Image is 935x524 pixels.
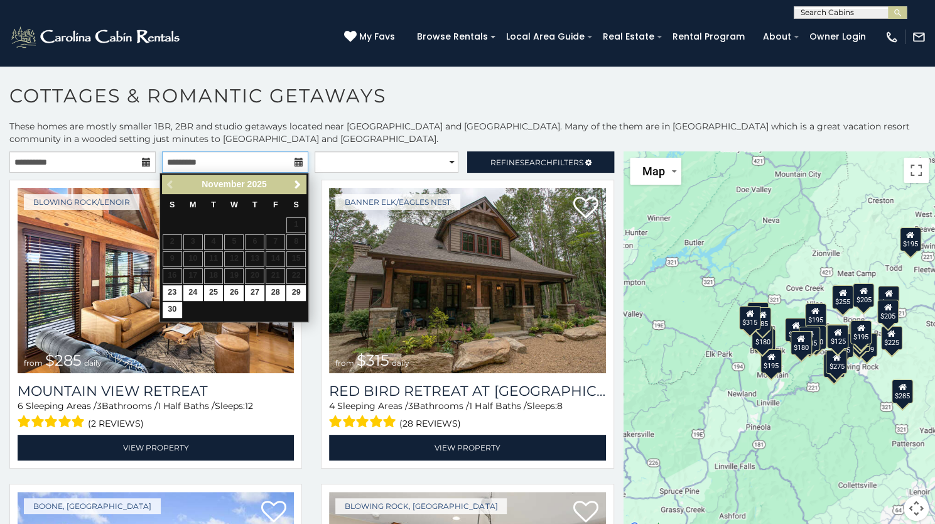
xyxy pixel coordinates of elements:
span: 6 [18,400,23,412]
h3: Red Bird Retreat at Eagles Nest [329,383,605,400]
span: Refine Filters [490,158,583,167]
img: Mountain View Retreat [18,188,294,373]
a: Add to favorites [573,195,598,222]
a: Mountain View Retreat from $285 daily [18,188,294,373]
span: Friday [273,200,278,209]
span: Map [642,165,665,178]
a: 26 [224,285,244,301]
a: Browse Rentals [411,27,494,46]
a: Mountain View Retreat [18,383,294,400]
div: Sleeping Areas / Bathrooms / Sleeps: [18,400,294,432]
a: Real Estate [597,27,661,46]
a: RefineSearchFilters [467,151,613,173]
span: Saturday [293,200,298,209]
span: from [335,358,354,368]
div: $180 [790,331,811,355]
a: Blowing Rock/Lenoir [24,194,139,210]
div: $205 [831,334,853,358]
span: 12 [245,400,253,412]
span: 1 Half Baths / [158,400,215,412]
span: 4 [329,400,335,412]
div: $85 [754,307,771,331]
img: mail-regular-white.png [912,30,926,44]
span: Search [520,158,553,167]
span: Wednesday [230,200,238,209]
span: My Favs [359,30,395,43]
div: $175 [823,354,845,378]
div: Sleeping Areas / Bathrooms / Sleeps: [329,400,605,432]
span: from [24,358,43,368]
a: Rental Program [666,27,751,46]
div: $200 [878,286,899,310]
div: $275 [826,350,847,374]
span: daily [392,358,409,368]
a: Blowing Rock, [GEOGRAPHIC_DATA] [335,498,507,514]
span: November [202,179,244,189]
span: (28 reviews) [399,415,461,432]
span: Thursday [252,200,257,209]
a: 27 [245,285,264,301]
div: $125 [827,325,848,349]
div: $255 [832,285,853,309]
a: 28 [266,285,285,301]
button: Map camera controls [904,496,929,521]
button: Toggle fullscreen view [904,158,929,183]
a: Next [289,177,305,192]
div: $145 [799,327,820,351]
a: About [757,27,797,46]
span: Next [293,180,303,190]
div: $170 [785,318,806,342]
a: Red Bird Retreat at [GEOGRAPHIC_DATA] [329,383,605,400]
a: Banner Elk/Eagles Nest [335,194,460,210]
a: View Property [329,435,605,461]
span: (2 reviews) [88,415,144,432]
a: 24 [183,285,203,301]
div: $180 [752,325,773,349]
div: $205 [853,283,874,307]
a: 29 [286,285,306,301]
span: 3 [97,400,102,412]
div: $205 [877,300,899,324]
div: $195 [899,227,921,251]
span: 3 [408,400,413,412]
div: $195 [850,320,872,344]
div: $195 [804,303,826,327]
span: Sunday [170,200,175,209]
a: Owner Login [803,27,872,46]
span: Tuesday [211,200,216,209]
div: $315 [739,306,760,330]
a: Red Bird Retreat at Eagles Nest from $315 daily [329,188,605,373]
a: Boone, [GEOGRAPHIC_DATA] [24,498,161,514]
a: 23 [163,285,182,301]
span: $285 [45,351,82,369]
span: 1 Half Baths / [469,400,526,412]
span: $315 [357,351,389,369]
a: View Property [18,435,294,461]
span: daily [84,358,102,368]
span: Monday [190,200,197,209]
img: Red Bird Retreat at Eagles Nest [329,188,605,373]
button: Change map style [630,158,681,185]
span: 2025 [247,179,267,189]
div: $200 [826,324,848,348]
div: $195 [760,349,782,373]
a: 30 [163,302,182,318]
span: 8 [556,400,562,412]
a: Local Area Guide [500,27,591,46]
img: phone-regular-white.png [885,30,899,44]
img: White-1-2.png [9,25,183,50]
div: $190 [805,325,826,349]
div: $199 [855,333,877,357]
a: 25 [204,285,224,301]
a: My Favs [344,30,398,44]
div: $235 [747,302,769,326]
div: $225 [880,326,902,350]
div: $285 [892,379,913,403]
